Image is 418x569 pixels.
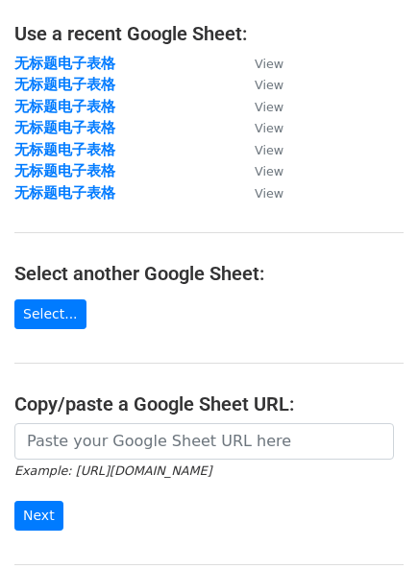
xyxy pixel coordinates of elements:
a: View [235,141,283,158]
a: View [235,119,283,136]
a: 无标题电子表格 [14,55,115,72]
small: View [255,57,283,71]
small: View [255,164,283,178]
a: 无标题电子表格 [14,141,115,158]
h4: Select another Google Sheet: [14,262,404,285]
a: Select... [14,299,86,329]
h4: Copy/paste a Google Sheet URL: [14,392,404,415]
small: View [255,78,283,92]
a: View [235,55,283,72]
a: 无标题电子表格 [14,119,115,136]
small: Example: [URL][DOMAIN_NAME] [14,463,211,478]
a: View [235,184,283,202]
a: 无标题电子表格 [14,98,115,115]
a: View [235,162,283,179]
small: View [255,121,283,135]
small: View [255,186,283,201]
a: View [235,98,283,115]
small: View [255,143,283,157]
small: View [255,100,283,114]
a: View [235,76,283,93]
h4: Use a recent Google Sheet: [14,22,404,45]
a: 无标题电子表格 [14,162,115,179]
input: Paste your Google Sheet URL here [14,423,394,460]
a: 无标题电子表格 [14,184,115,202]
input: Next [14,501,63,531]
a: 无标题电子表格 [14,76,115,93]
